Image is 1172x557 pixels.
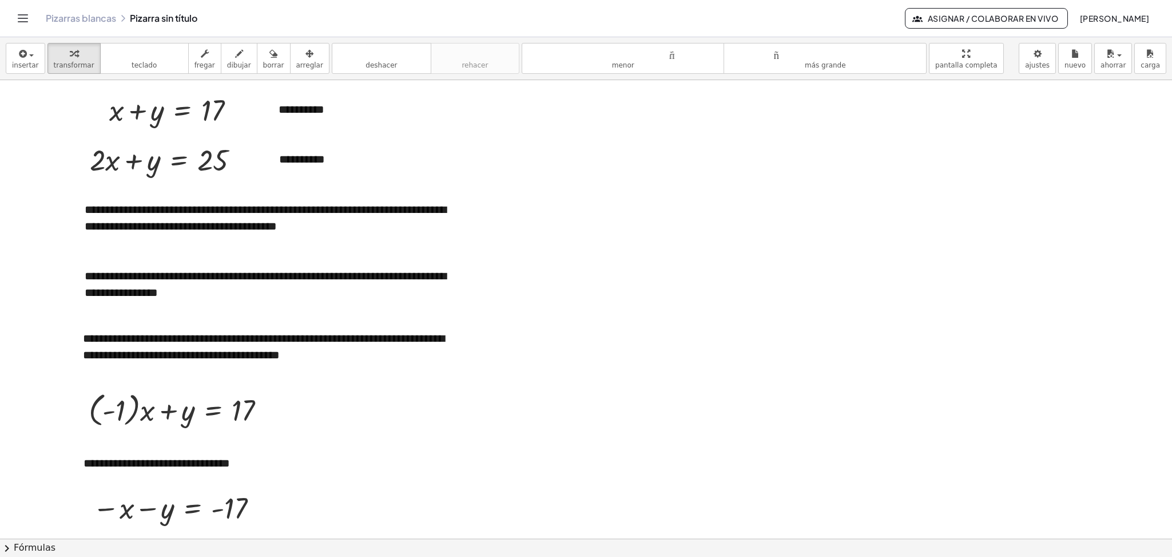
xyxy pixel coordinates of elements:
[227,61,251,69] font: dibujar
[1101,61,1126,69] font: ahorrar
[905,8,1068,29] button: Asignar / Colaborar en vivo
[612,61,634,69] font: menor
[46,13,116,24] a: Pizarras blancas
[1094,43,1132,74] button: ahorrar
[730,48,920,59] font: tamaño_del_formato
[14,542,55,553] font: Fórmulas
[132,61,157,69] font: teclado
[437,48,513,59] font: rehacer
[528,48,718,59] font: tamaño_del_formato
[257,43,291,74] button: borrar
[1064,61,1086,69] font: nuevo
[338,48,425,59] font: deshacer
[522,43,725,74] button: tamaño_del_formatomenor
[805,61,846,69] font: más grande
[724,43,927,74] button: tamaño_del_formatomás grande
[12,61,39,69] font: insertar
[100,43,189,74] button: tecladoteclado
[1019,43,1056,74] button: ajustes
[54,61,94,69] font: transformar
[6,43,45,74] button: insertar
[935,61,998,69] font: pantalla completa
[462,61,488,69] font: rehacer
[365,61,397,69] font: deshacer
[290,43,329,74] button: arreglar
[1141,61,1160,69] font: carga
[1058,43,1092,74] button: nuevo
[14,9,32,27] button: Cambiar navegación
[263,61,284,69] font: borrar
[194,61,215,69] font: fregar
[1070,8,1158,29] button: [PERSON_NAME]
[47,43,101,74] button: transformar
[1025,61,1050,69] font: ajustes
[106,48,182,59] font: teclado
[188,43,221,74] button: fregar
[928,13,1058,23] font: Asignar / Colaborar en vivo
[46,12,116,24] font: Pizarras blancas
[332,43,431,74] button: deshacerdeshacer
[1080,13,1149,23] font: [PERSON_NAME]
[1134,43,1166,74] button: carga
[929,43,1004,74] button: pantalla completa
[221,43,257,74] button: dibujar
[431,43,519,74] button: rehacerrehacer
[296,61,323,69] font: arreglar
